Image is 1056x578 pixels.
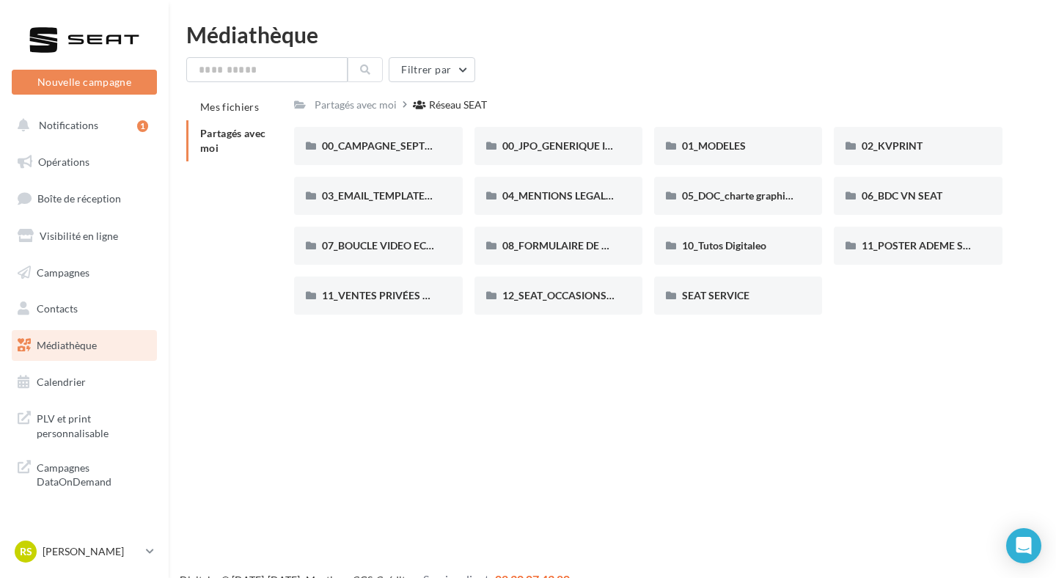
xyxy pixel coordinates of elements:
p: [PERSON_NAME] [43,544,140,559]
span: 00_CAMPAGNE_SEPTEMBRE [322,139,459,152]
a: PLV et print personnalisable [9,403,160,446]
span: SEAT SERVICE [682,289,749,301]
div: Médiathèque [186,23,1038,45]
a: Opérations [9,147,160,178]
span: Visibilité en ligne [40,230,118,242]
a: Contacts [9,293,160,324]
span: Contacts [37,302,78,315]
span: Partagés avec moi [200,127,266,154]
span: PLV et print personnalisable [37,409,151,440]
span: Campagnes DataOnDemand [37,458,151,489]
span: 08_FORMULAIRE DE DEMANDE CRÉATIVE [502,239,703,252]
span: 06_BDC VN SEAT [862,189,942,202]
span: 03_EMAIL_TEMPLATE HTML SEAT [322,189,482,202]
span: Médiathèque [37,339,97,351]
button: Notifications 1 [9,110,154,141]
div: Partagés avec moi [315,98,397,112]
span: 02_KVPRINT [862,139,923,152]
span: 11_POSTER ADEME SEAT [862,239,981,252]
a: RS [PERSON_NAME] [12,538,157,566]
span: Boîte de réception [37,192,121,205]
button: Filtrer par [389,57,475,82]
span: 01_MODELES [682,139,746,152]
span: Opérations [38,156,89,168]
a: Médiathèque [9,330,160,361]
a: Campagnes [9,257,160,288]
span: 12_SEAT_OCCASIONS_GARANTIES [502,289,668,301]
span: 10_Tutos Digitaleo [682,239,766,252]
a: Campagnes DataOnDemand [9,452,160,495]
button: Nouvelle campagne [12,70,157,95]
div: Réseau SEAT [429,98,487,112]
span: 11_VENTES PRIVÉES SEAT [322,289,447,301]
span: Notifications [39,119,98,131]
span: 00_JPO_GENERIQUE IBIZA ARONA [502,139,668,152]
span: RS [20,544,32,559]
span: 05_DOC_charte graphique + Guidelines [682,189,861,202]
span: Campagnes [37,266,89,278]
span: 04_MENTIONS LEGALES OFFRES PRESSE [502,189,697,202]
span: Mes fichiers [200,100,259,113]
div: 1 [137,120,148,132]
span: 07_BOUCLE VIDEO ECRAN SHOWROOM [322,239,516,252]
a: Calendrier [9,367,160,398]
span: Calendrier [37,376,86,388]
a: Visibilité en ligne [9,221,160,252]
a: Boîte de réception [9,183,160,214]
div: Open Intercom Messenger [1006,528,1041,563]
